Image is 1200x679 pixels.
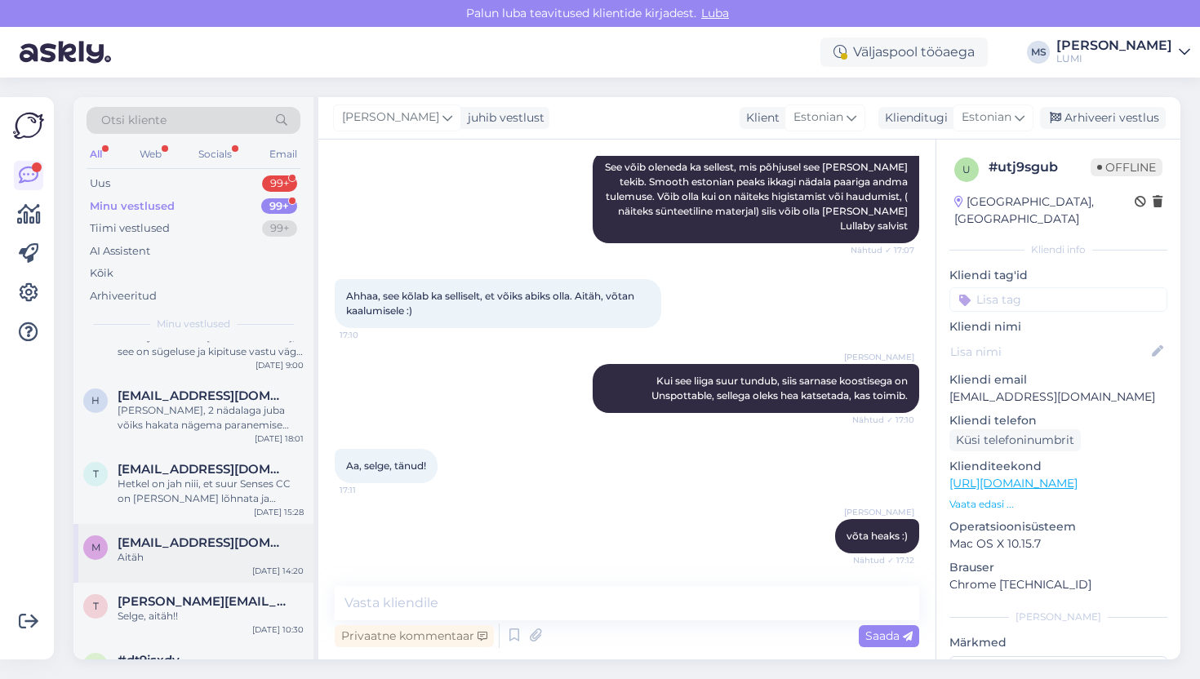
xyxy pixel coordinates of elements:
[949,318,1167,335] p: Kliendi nimi
[91,541,100,553] span: m
[346,290,637,317] span: Ahhaa, see kõlab ka selliselt, et võiks abiks olla. Aitäh, võtan kaalumisele :)
[93,468,99,480] span: t
[101,112,167,129] span: Otsi kliente
[262,220,297,237] div: 99+
[949,388,1167,406] p: [EMAIL_ADDRESS][DOMAIN_NAME]
[342,109,439,126] span: [PERSON_NAME]
[949,267,1167,284] p: Kliendi tag'id
[1056,39,1172,52] div: [PERSON_NAME]
[605,161,910,232] span: See võib oleneda ka sellest, mis põhjusel see [PERSON_NAME] tekib. Smooth estonian peaks ikkagi n...
[252,565,304,577] div: [DATE] 14:20
[157,317,230,331] span: Minu vestlused
[90,220,170,237] div: Tiimi vestlused
[949,518,1167,535] p: Operatsioonisüsteem
[136,144,165,165] div: Web
[651,375,910,402] span: Kui see liiga suur tundub, siis sarnase koostisega on Unspottable, sellega oleks hea katsetada, k...
[90,175,110,192] div: Uus
[844,351,914,363] span: [PERSON_NAME]
[878,109,948,126] div: Klienditugi
[266,144,300,165] div: Email
[118,462,287,477] span: triinuhamburg@gmail.com
[118,330,304,359] div: Lullabyd soovitan [PERSON_NAME], see on sügeluse ja kipituse vastu väga tõhus
[949,412,1167,429] p: Kliendi telefon
[118,403,304,433] div: [PERSON_NAME], 2 nädalaga juba võiks hakata nägema paranemise märke, aga võibolla peaksite ka see...
[118,388,287,403] span: helena.name84@gmail.com
[256,359,304,371] div: [DATE] 9:00
[1056,52,1172,65] div: LUMI
[195,144,235,165] div: Socials
[335,625,494,647] div: Privaatne kommentaar
[90,288,157,304] div: Arhiveeritud
[1056,39,1190,65] a: [PERSON_NAME]LUMI
[949,242,1167,257] div: Kliendi info
[949,287,1167,312] input: Lisa tag
[262,175,297,192] div: 99+
[346,459,426,472] span: Aa, selge, tänud!
[852,414,914,426] span: Nähtud ✓ 17:10
[949,559,1167,576] p: Brauser
[87,144,105,165] div: All
[950,343,1149,361] input: Lisa nimi
[740,109,780,126] div: Klient
[847,530,908,542] span: võta heaks :)
[1040,107,1166,129] div: Arhiveeri vestlus
[254,506,304,518] div: [DATE] 15:28
[1027,41,1050,64] div: MS
[93,600,99,612] span: t
[949,476,1078,490] a: [URL][DOMAIN_NAME]
[949,497,1167,512] p: Vaata edasi ...
[90,198,175,215] div: Minu vestlused
[853,554,914,566] span: Nähtud ✓ 17:12
[949,535,1167,553] p: Mac OS X 10.15.7
[252,624,304,636] div: [DATE] 10:30
[844,506,914,518] span: [PERSON_NAME]
[949,634,1167,651] p: Märkmed
[949,576,1167,593] p: Chrome [TECHNICAL_ID]
[962,109,1011,126] span: Estonian
[1091,158,1162,176] span: Offline
[949,429,1081,451] div: Küsi telefoninumbrit
[962,163,971,175] span: u
[954,193,1135,228] div: [GEOGRAPHIC_DATA], [GEOGRAPHIC_DATA]
[949,371,1167,388] p: Kliendi email
[989,158,1091,177] div: # utj9sgub
[118,594,287,609] span: teele.viliberg@gmail.com
[90,243,150,260] div: AI Assistent
[13,110,44,141] img: Askly Logo
[118,550,304,565] div: Aitäh
[118,477,304,506] div: Hetkel on jah niii, et suur Senses CC on [PERSON_NAME] lõhnata ja komplektis oleval on õrn neroli...
[340,329,401,341] span: 17:10
[255,433,304,445] div: [DATE] 18:01
[949,610,1167,624] div: [PERSON_NAME]
[261,198,297,215] div: 99+
[91,394,100,406] span: h
[461,109,544,126] div: juhib vestlust
[696,6,734,20] span: Luba
[91,659,100,671] span: d
[118,653,180,668] span: #dt9jsxdy
[118,535,287,550] span: maris.leedo@gmail.com
[340,484,401,496] span: 17:11
[820,38,988,67] div: Väljaspool tööaega
[851,244,914,256] span: Nähtud ✓ 17:07
[949,458,1167,475] p: Klienditeekond
[90,265,113,282] div: Kõik
[793,109,843,126] span: Estonian
[118,609,304,624] div: Selge, aitäh!!
[865,628,913,643] span: Saada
